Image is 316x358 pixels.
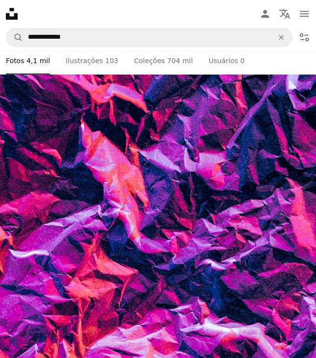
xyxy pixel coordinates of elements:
button: Idioma [275,4,294,24]
a: Coleções 704 mil [134,47,193,74]
span: 103 [105,55,119,66]
a: Usuários 0 [209,47,245,74]
form: Pesquise conteúdo visual em todo o site [6,27,292,47]
button: Limpar [270,28,292,47]
a: Início — Unsplash [6,8,18,20]
span: 0 [240,55,244,66]
button: Pesquise na Unsplash [6,28,23,47]
span: 704 mil [167,55,193,66]
a: Ilustrações 103 [66,47,118,74]
button: Menu [294,4,314,24]
a: Entrar / Cadastrar-se [255,4,275,24]
button: Filtros [294,27,314,47]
